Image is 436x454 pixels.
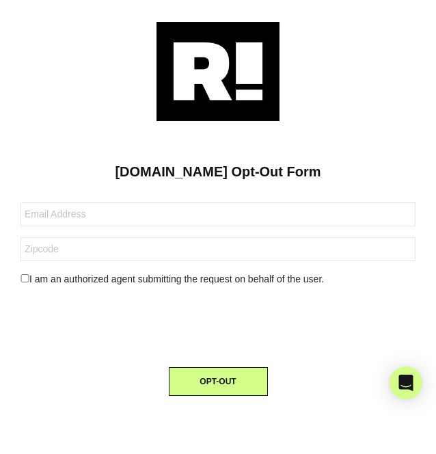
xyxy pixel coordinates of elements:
[10,272,426,286] div: I am an authorized agent submitting the request on behalf of the user.
[169,367,268,396] button: OPT-OUT
[21,163,415,180] h1: [DOMAIN_NAME] Opt-Out Form
[156,22,280,121] img: Retention.com
[21,202,415,226] input: Email Address
[390,366,422,399] div: Open Intercom Messenger
[114,297,322,351] iframe: reCAPTCHA
[21,237,415,261] input: Zipcode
